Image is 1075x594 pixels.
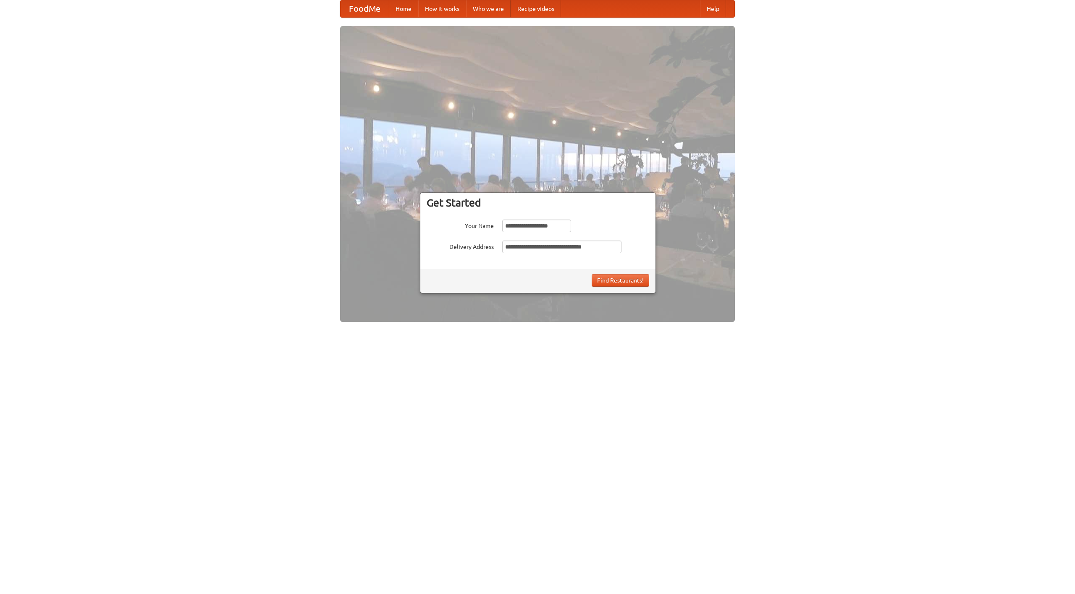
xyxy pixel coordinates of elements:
button: Find Restaurants! [592,274,649,287]
label: Your Name [427,220,494,230]
a: How it works [418,0,466,17]
a: Home [389,0,418,17]
a: FoodMe [341,0,389,17]
label: Delivery Address [427,241,494,251]
h3: Get Started [427,196,649,209]
a: Who we are [466,0,511,17]
a: Recipe videos [511,0,561,17]
a: Help [700,0,726,17]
